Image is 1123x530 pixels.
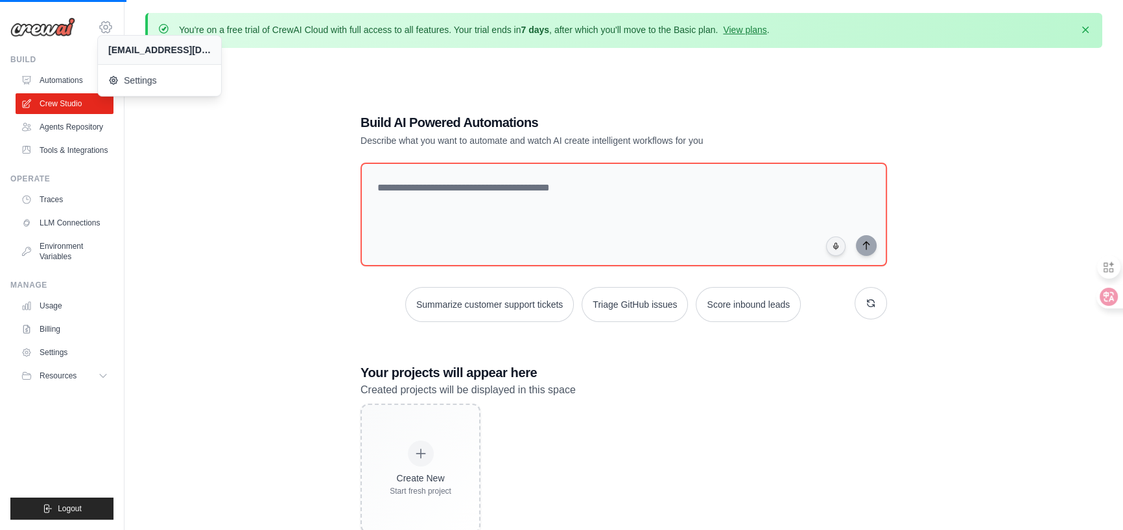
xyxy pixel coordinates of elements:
a: Tools & Integrations [16,140,113,161]
button: Resources [16,365,113,386]
div: Operate [10,174,113,184]
p: Created projects will be displayed in this space [361,382,887,398]
button: Score inbound leads [696,287,801,322]
button: Click to speak your automation idea [826,236,845,256]
p: You're on a free trial of CrewAI Cloud with full access to all features. Your trial ends in , aft... [179,23,770,36]
a: Usage [16,295,113,316]
h1: Build AI Powered Automations [361,113,796,132]
a: LLM Connections [16,213,113,233]
h3: Your projects will appear here [361,363,887,382]
strong: 7 days [521,25,549,35]
a: Traces [16,189,113,210]
div: [EMAIL_ADDRESS][DOMAIN_NAME] [108,43,211,56]
a: Settings [16,342,113,363]
a: Crew Studio [16,93,113,114]
a: Billing [16,319,113,340]
a: View plans [723,25,766,35]
div: Start fresh project [390,486,451,496]
button: Get new suggestions [855,287,887,319]
button: Logout [10,498,113,520]
a: Automations [16,70,113,91]
a: Settings [98,67,221,93]
button: Summarize customer support tickets [405,287,574,322]
div: Manage [10,280,113,290]
a: Agents Repository [16,117,113,137]
div: Build [10,54,113,65]
a: Environment Variables [16,236,113,267]
span: Settings [108,74,211,87]
img: Logo [10,17,75,37]
div: Create New [390,472,451,485]
p: Describe what you want to automate and watch AI create intelligent workflows for you [361,134,796,147]
span: Resources [40,371,77,381]
span: Logout [58,503,82,514]
button: Triage GitHub issues [582,287,688,322]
